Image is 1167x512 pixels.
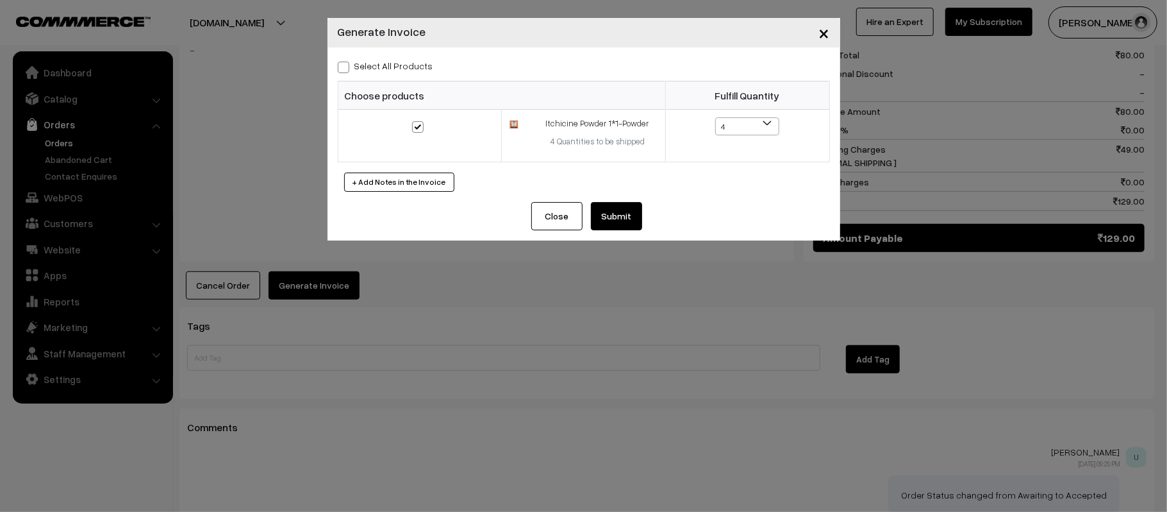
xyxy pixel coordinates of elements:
button: Close [531,202,583,230]
span: × [819,21,830,44]
button: Close [809,13,840,53]
label: Select all Products [338,59,433,73]
span: 4 [715,117,779,135]
div: 4 Quantities to be shipped [538,135,658,148]
img: 171914303565811000115354.jpg [509,120,518,129]
h4: Generate Invoice [338,23,426,40]
th: Choose products [338,81,665,110]
button: + Add Notes in the Invoice [344,173,454,192]
th: Fulfill Quantity [665,81,829,110]
span: 4 [716,118,779,136]
div: Itchicine Powder 1*1-Powder [538,117,658,130]
button: Submit [591,202,642,230]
